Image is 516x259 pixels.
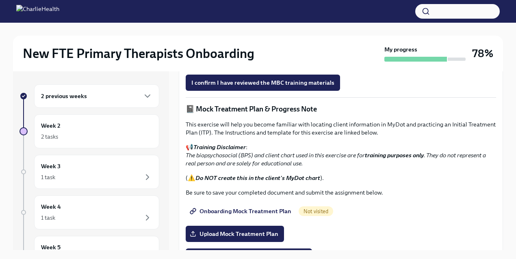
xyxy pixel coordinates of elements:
strong: Training Disclaimer [193,143,246,151]
span: Not visited [299,208,333,214]
div: 1 task [41,214,55,222]
button: I confirm I have reviewed the MBC training materials [186,75,340,91]
a: Week 41 task [20,195,159,229]
p: This exercise will help you become familiar with locating client information in MyDot and practic... [186,120,496,137]
em: The biopsychosocial (BPS) and client chart used in this exercise are for . They do not represent ... [186,152,486,167]
a: Week 22 tasks [20,114,159,148]
span: Onboarding Mock Treatment Plan [191,207,291,215]
div: 2 previous weeks [34,84,159,108]
strong: Do NOT create this in the client's MyDot chart [195,174,320,182]
strong: training purposes only [365,152,424,159]
h2: New FTE Primary Therapists Onboarding [23,45,254,62]
img: CharlieHealth [16,5,59,18]
p: (⚠️ ). [186,174,496,182]
h6: Week 4 [41,202,61,211]
a: Onboarding Mock Treatment Plan [186,203,297,219]
span: Upload Mock Treatment Plan [191,230,278,238]
span: I confirm I have reviewed the MBC training materials [191,79,334,87]
div: 1 task [41,173,55,181]
h6: Week 2 [41,121,61,130]
h3: 78% [472,46,493,61]
h6: Week 3 [41,162,61,171]
div: 2 tasks [41,133,58,141]
strong: My progress [384,45,417,54]
p: 📢 : [186,143,496,167]
p: 📓 Mock Treatment Plan & Progress Note [186,104,496,114]
h6: Week 5 [41,243,61,252]
a: Week 31 task [20,155,159,189]
h6: 2 previous weeks [41,92,87,101]
p: Be sure to save your completed document and submit the assignment below. [186,188,496,197]
label: Upload Mock Treatment Plan [186,226,284,242]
